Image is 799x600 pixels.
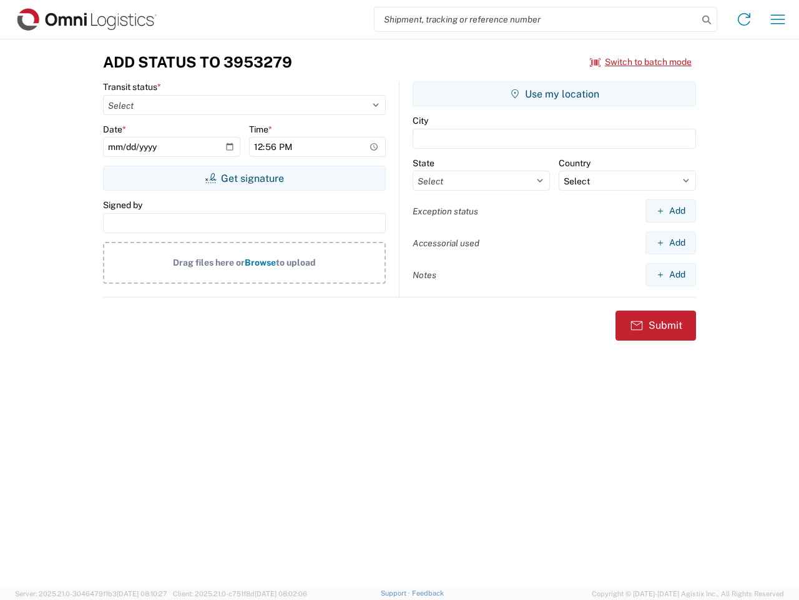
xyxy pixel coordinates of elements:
[413,206,478,217] label: Exception status
[413,115,428,126] label: City
[592,588,784,599] span: Copyright © [DATE]-[DATE] Agistix Inc., All Rights Reserved
[173,257,245,267] span: Drag files here or
[413,157,434,169] label: State
[173,590,307,597] span: Client: 2025.21.0-c751f8d
[276,257,316,267] span: to upload
[381,589,412,597] a: Support
[590,52,692,72] button: Switch to batch mode
[412,589,444,597] a: Feedback
[615,311,696,341] button: Submit
[103,166,386,191] button: Get signature
[645,263,696,286] button: Add
[375,7,698,31] input: Shipment, tracking or reference number
[103,53,292,71] h3: Add Status to 3953279
[413,237,479,249] label: Accessorial used
[103,81,161,92] label: Transit status
[413,269,436,281] label: Notes
[103,199,142,211] label: Signed by
[255,590,307,597] span: [DATE] 08:02:06
[413,81,696,106] button: Use my location
[117,590,167,597] span: [DATE] 08:10:27
[245,257,276,267] span: Browse
[559,157,591,169] label: Country
[103,124,126,135] label: Date
[645,231,696,254] button: Add
[645,199,696,222] button: Add
[15,590,167,597] span: Server: 2025.21.0-3046479f1b3
[249,124,272,135] label: Time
